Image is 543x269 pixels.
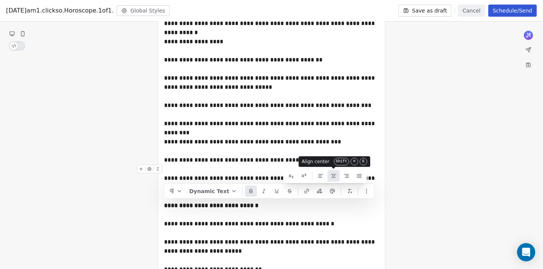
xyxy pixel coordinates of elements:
span: Align center [302,159,329,165]
button: Save as draft [399,5,452,17]
kbd: ⌘ [351,158,358,165]
kbd: Shift [334,158,349,165]
kbd: E [360,158,367,165]
button: Global Styles [117,5,170,16]
button: Cancel [458,5,485,17]
div: Open Intercom Messenger [517,243,535,261]
button: Schedule/Send [488,5,537,17]
button: Dynamic Text [186,186,240,197]
span: [DATE]am1.clickso.Horoscope.1of1. [6,6,114,15]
